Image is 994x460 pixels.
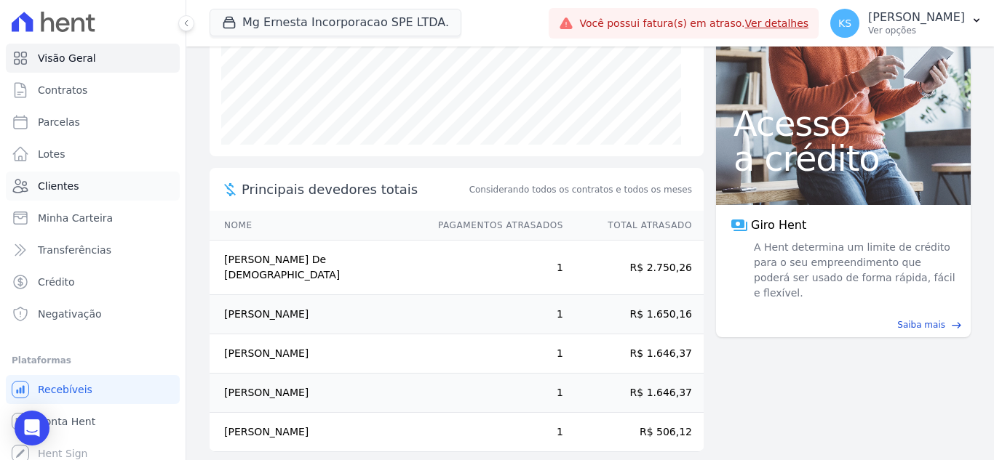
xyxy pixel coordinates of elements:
td: R$ 2.750,26 [564,241,704,295]
span: Parcelas [38,115,80,129]
td: R$ 1.646,37 [564,334,704,374]
td: [PERSON_NAME] [210,295,424,334]
span: Considerando todos os contratos e todos os meses [469,183,692,196]
a: Recebíveis [6,375,180,404]
span: Negativação [38,307,102,321]
td: 1 [424,374,564,413]
a: Parcelas [6,108,180,137]
span: Principais devedores totais [242,179,466,199]
td: R$ 506,12 [564,413,704,452]
span: Lotes [38,147,65,161]
span: Conta Hent [38,414,95,429]
span: Transferências [38,243,111,257]
button: Mg Ernesta Incorporacao SPE LTDA. [210,9,461,36]
span: A Hent determina um limite de crédito para o seu empreendimento que poderá ser usado de forma ráp... [751,240,956,301]
a: Lotes [6,140,180,169]
a: Visão Geral [6,44,180,73]
td: 1 [424,413,564,452]
td: [PERSON_NAME] [210,374,424,413]
a: Ver detalhes [745,17,809,29]
a: Saiba mais east [725,318,962,331]
td: 1 [424,295,564,334]
span: Saiba mais [897,318,945,331]
span: east [951,320,962,331]
td: R$ 1.646,37 [564,374,704,413]
div: Plataformas [12,352,174,369]
div: Open Intercom Messenger [15,411,49,445]
th: Total Atrasado [564,211,704,241]
td: [PERSON_NAME] [210,334,424,374]
a: Minha Carteira [6,203,180,233]
span: Giro Hent [751,217,806,234]
a: Conta Hent [6,407,180,436]
p: Ver opções [868,25,965,36]
th: Pagamentos Atrasados [424,211,564,241]
button: KS [PERSON_NAME] Ver opções [819,3,994,44]
a: Transferências [6,235,180,265]
span: a crédito [733,141,953,176]
span: Recebíveis [38,382,92,397]
td: 1 [424,334,564,374]
a: Contratos [6,76,180,105]
td: 1 [424,241,564,295]
span: Você possui fatura(s) em atraso. [579,16,808,31]
th: Nome [210,211,424,241]
span: Acesso [733,106,953,141]
a: Clientes [6,172,180,201]
td: R$ 1.650,16 [564,295,704,334]
a: Crédito [6,267,180,296]
p: [PERSON_NAME] [868,10,965,25]
td: [PERSON_NAME] [210,413,424,452]
span: Clientes [38,179,79,193]
a: Negativação [6,299,180,328]
span: KS [838,18,851,28]
span: Contratos [38,83,87,97]
span: Crédito [38,275,75,289]
td: [PERSON_NAME] De [DEMOGRAPHIC_DATA] [210,241,424,295]
span: Visão Geral [38,51,96,65]
span: Minha Carteira [38,211,113,225]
